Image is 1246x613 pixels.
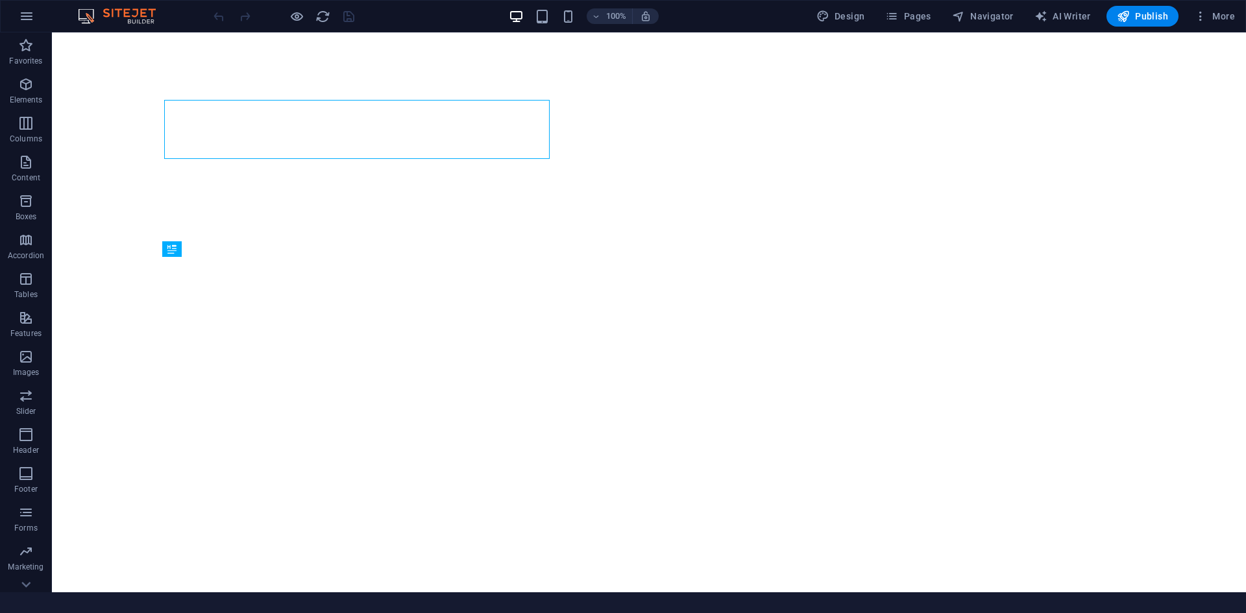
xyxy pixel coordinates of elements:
[14,289,38,300] p: Tables
[640,10,652,22] i: On resize automatically adjust zoom level to fit chosen device.
[14,523,38,533] p: Forms
[8,562,43,572] p: Marketing
[1194,10,1235,23] span: More
[315,9,330,24] i: Reload page
[880,6,936,27] button: Pages
[10,328,42,339] p: Features
[16,406,36,416] p: Slider
[811,6,870,27] button: Design
[885,10,931,23] span: Pages
[13,445,39,455] p: Header
[816,10,865,23] span: Design
[1117,10,1168,23] span: Publish
[13,367,40,378] p: Images
[16,211,37,222] p: Boxes
[75,8,172,24] img: Editor Logo
[1034,10,1091,23] span: AI Writer
[811,6,870,27] div: Design (Ctrl+Alt+Y)
[14,484,38,494] p: Footer
[10,134,42,144] p: Columns
[12,173,40,183] p: Content
[9,56,42,66] p: Favorites
[1189,6,1240,27] button: More
[289,8,304,24] button: Click here to leave preview mode and continue editing
[315,8,330,24] button: reload
[10,95,43,105] p: Elements
[952,10,1014,23] span: Navigator
[587,8,633,24] button: 100%
[1029,6,1096,27] button: AI Writer
[606,8,627,24] h6: 100%
[1106,6,1179,27] button: Publish
[947,6,1019,27] button: Navigator
[8,250,44,261] p: Accordion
